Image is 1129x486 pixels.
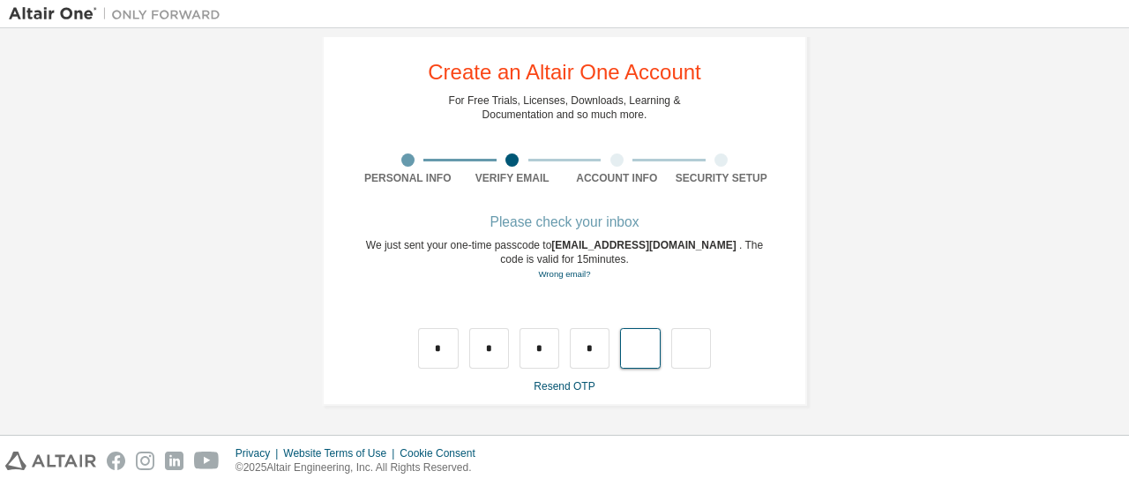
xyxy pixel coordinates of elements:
[107,452,125,470] img: facebook.svg
[165,452,183,470] img: linkedin.svg
[236,446,283,460] div: Privacy
[400,446,485,460] div: Cookie Consent
[669,171,774,185] div: Security Setup
[449,93,681,122] div: For Free Trials, Licenses, Downloads, Learning & Documentation and so much more.
[355,217,774,228] div: Please check your inbox
[355,238,774,281] div: We just sent your one-time passcode to . The code is valid for 15 minutes.
[283,446,400,460] div: Website Terms of Use
[9,5,229,23] img: Altair One
[551,239,739,251] span: [EMAIL_ADDRESS][DOMAIN_NAME]
[534,380,594,393] a: Resend OTP
[355,171,460,185] div: Personal Info
[460,171,565,185] div: Verify Email
[428,62,701,83] div: Create an Altair One Account
[538,269,590,279] a: Go back to the registration form
[194,452,220,470] img: youtube.svg
[236,460,486,475] p: © 2025 Altair Engineering, Inc. All Rights Reserved.
[564,171,669,185] div: Account Info
[5,452,96,470] img: altair_logo.svg
[136,452,154,470] img: instagram.svg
